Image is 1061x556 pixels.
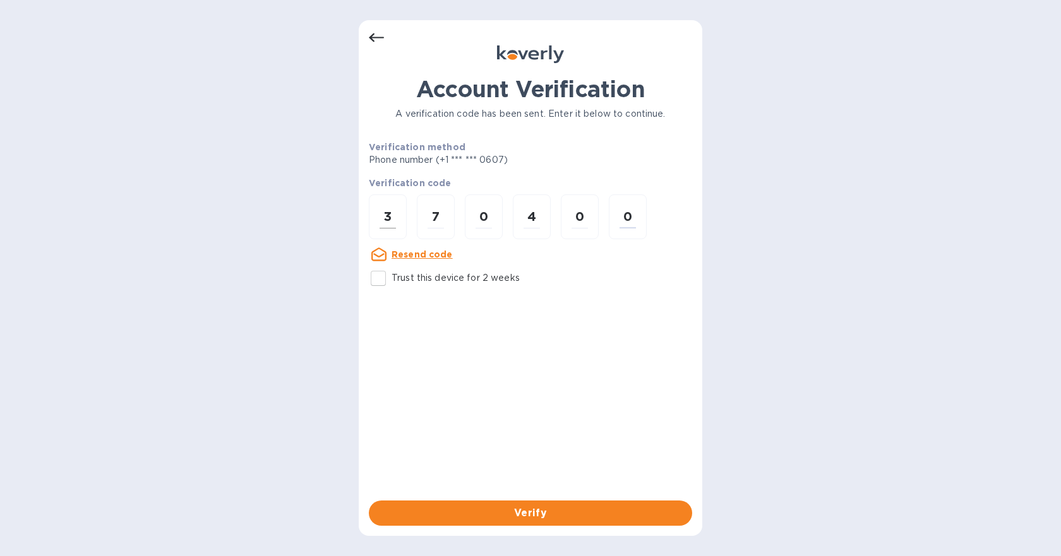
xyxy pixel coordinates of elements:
button: Verify [369,500,692,526]
span: Verify [379,506,682,521]
p: Trust this device for 2 weeks [392,271,520,285]
p: Verification code [369,177,692,189]
b: Verification method [369,142,465,152]
p: A verification code has been sent. Enter it below to continue. [369,107,692,121]
p: Phone number (+1 *** *** 0607) [369,153,604,167]
u: Resend code [392,249,453,259]
h1: Account Verification [369,76,692,102]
